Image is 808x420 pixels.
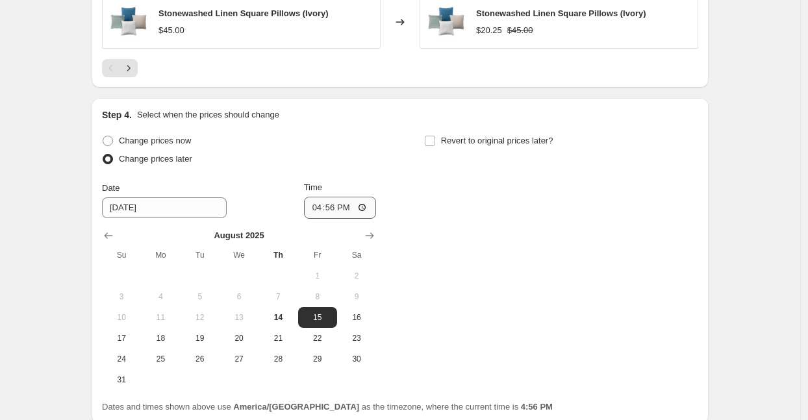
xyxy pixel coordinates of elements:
[342,291,371,302] span: 9
[220,349,259,369] button: Wednesday August 27 2025
[259,328,297,349] button: Thursday August 21 2025
[264,354,292,364] span: 28
[137,108,279,121] p: Select when the prices should change
[337,328,376,349] button: Saturday August 23 2025
[476,8,646,18] span: Stonewashed Linen Square Pillows (Ivory)
[186,291,214,302] span: 5
[107,333,136,343] span: 17
[220,286,259,307] button: Wednesday August 6 2025
[220,328,259,349] button: Wednesday August 20 2025
[225,291,253,302] span: 6
[342,250,371,260] span: Sa
[102,245,141,266] th: Sunday
[259,349,297,369] button: Thursday August 28 2025
[158,24,184,37] div: $45.00
[107,291,136,302] span: 3
[304,197,377,219] input: 12:00
[264,291,292,302] span: 7
[303,271,332,281] span: 1
[337,307,376,328] button: Saturday August 16 2025
[298,245,337,266] th: Friday
[109,3,148,42] img: squarepillows_80x.png
[186,312,214,323] span: 12
[259,286,297,307] button: Thursday August 7 2025
[107,312,136,323] span: 10
[186,333,214,343] span: 19
[298,307,337,328] button: Friday August 15 2025
[146,250,175,260] span: Mo
[303,333,332,343] span: 22
[102,369,141,390] button: Sunday August 31 2025
[120,59,138,77] button: Next
[107,375,136,385] span: 31
[298,349,337,369] button: Friday August 29 2025
[102,197,227,218] input: 8/14/2025
[102,59,138,77] nav: Pagination
[146,291,175,302] span: 4
[220,307,259,328] button: Wednesday August 13 2025
[298,286,337,307] button: Friday August 8 2025
[181,307,220,328] button: Tuesday August 12 2025
[360,227,379,245] button: Show next month, September 2025
[220,245,259,266] th: Wednesday
[107,250,136,260] span: Su
[342,354,371,364] span: 30
[119,154,192,164] span: Change prices later
[225,354,253,364] span: 27
[264,250,292,260] span: Th
[186,354,214,364] span: 26
[298,328,337,349] button: Friday August 22 2025
[141,349,180,369] button: Monday August 25 2025
[146,312,175,323] span: 11
[181,245,220,266] th: Tuesday
[181,286,220,307] button: Tuesday August 5 2025
[102,402,553,412] span: Dates and times shown above use as the timezone, where the current time is
[476,24,502,37] div: $20.25
[507,24,533,37] strike: $45.00
[158,8,329,18] span: Stonewashed Linen Square Pillows (Ivory)
[107,354,136,364] span: 24
[225,250,253,260] span: We
[233,402,359,412] b: America/[GEOGRAPHIC_DATA]
[99,227,118,245] button: Show previous month, July 2025
[119,136,191,145] span: Change prices now
[102,307,141,328] button: Sunday August 10 2025
[225,333,253,343] span: 20
[102,183,120,193] span: Date
[303,312,332,323] span: 15
[337,266,376,286] button: Saturday August 2 2025
[342,271,371,281] span: 2
[141,286,180,307] button: Monday August 4 2025
[264,312,292,323] span: 14
[259,307,297,328] button: Today Thursday August 14 2025
[146,333,175,343] span: 18
[337,286,376,307] button: Saturday August 9 2025
[337,245,376,266] th: Saturday
[102,286,141,307] button: Sunday August 3 2025
[102,108,132,121] h2: Step 4.
[342,333,371,343] span: 23
[521,402,553,412] b: 4:56 PM
[102,328,141,349] button: Sunday August 17 2025
[141,307,180,328] button: Monday August 11 2025
[427,3,466,42] img: squarepillows_80x.png
[337,349,376,369] button: Saturday August 30 2025
[304,182,322,192] span: Time
[225,312,253,323] span: 13
[181,328,220,349] button: Tuesday August 19 2025
[259,245,297,266] th: Thursday
[441,136,553,145] span: Revert to original prices later?
[298,266,337,286] button: Friday August 1 2025
[181,349,220,369] button: Tuesday August 26 2025
[102,349,141,369] button: Sunday August 24 2025
[303,354,332,364] span: 29
[342,312,371,323] span: 16
[264,333,292,343] span: 21
[303,250,332,260] span: Fr
[141,328,180,349] button: Monday August 18 2025
[186,250,214,260] span: Tu
[141,245,180,266] th: Monday
[303,291,332,302] span: 8
[146,354,175,364] span: 25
